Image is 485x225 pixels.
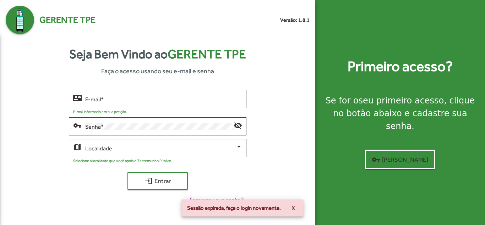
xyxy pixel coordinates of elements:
div: Se for o , clique no botão abaixo e cadastre sua senha. [324,94,476,133]
img: Logo Gerente [6,6,34,34]
small: Versão: 1.8.1 [280,16,310,24]
button: X [286,202,301,214]
span: X [291,202,295,214]
strong: Primeiro acesso? [348,56,453,77]
span: [PERSON_NAME] [372,153,428,166]
mat-icon: map [73,143,82,151]
strong: seu primeiro acesso [359,96,444,106]
span: Sessão expirada, faça o login novamente. [187,204,281,211]
button: Entrar [127,172,188,190]
span: Faça o acesso usando seu e-mail e senha [101,66,214,76]
mat-hint: Selecione a localidade que você apoia o Testemunho Público. [73,159,172,163]
button: [PERSON_NAME] [365,150,435,169]
mat-icon: vpn_key [372,155,380,164]
mat-icon: vpn_key [73,121,82,129]
mat-icon: contact_mail [73,93,82,102]
span: Entrar [134,175,181,187]
span: Gerente TPE [168,47,246,61]
mat-icon: visibility_off [234,121,242,129]
mat-icon: login [144,177,153,185]
strong: Seja Bem Vindo ao [69,45,246,64]
span: Gerente TPE [39,13,96,27]
mat-hint: E-mail informado em sua petição. [73,109,127,114]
